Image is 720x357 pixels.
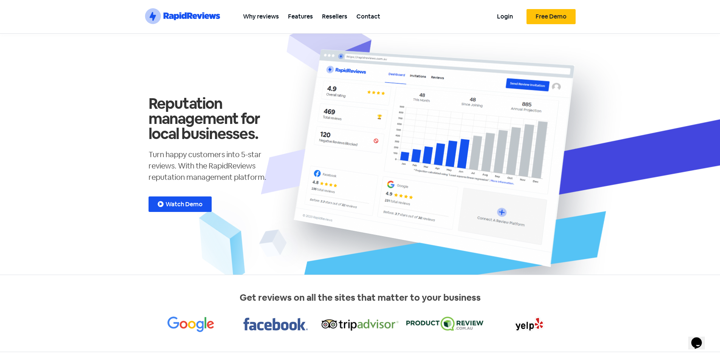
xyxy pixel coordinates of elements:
[149,149,285,183] p: Turn happy customers into 5-star reviews. With the RapidReviews reputation management platform.
[238,8,283,25] a: Why reviews
[166,201,203,207] span: Watch Demo
[526,9,576,24] a: Free Demo
[688,327,712,349] iframe: chat widget
[149,96,285,141] h1: Reputation management for local businesses.
[149,291,572,304] p: Get reviews on all the sites that matter to your business
[283,8,317,25] a: Features
[536,14,567,20] span: Free Demo
[352,8,385,25] a: Contact
[317,8,352,25] a: Resellers
[149,196,212,212] a: Watch Demo
[492,8,517,25] a: Login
